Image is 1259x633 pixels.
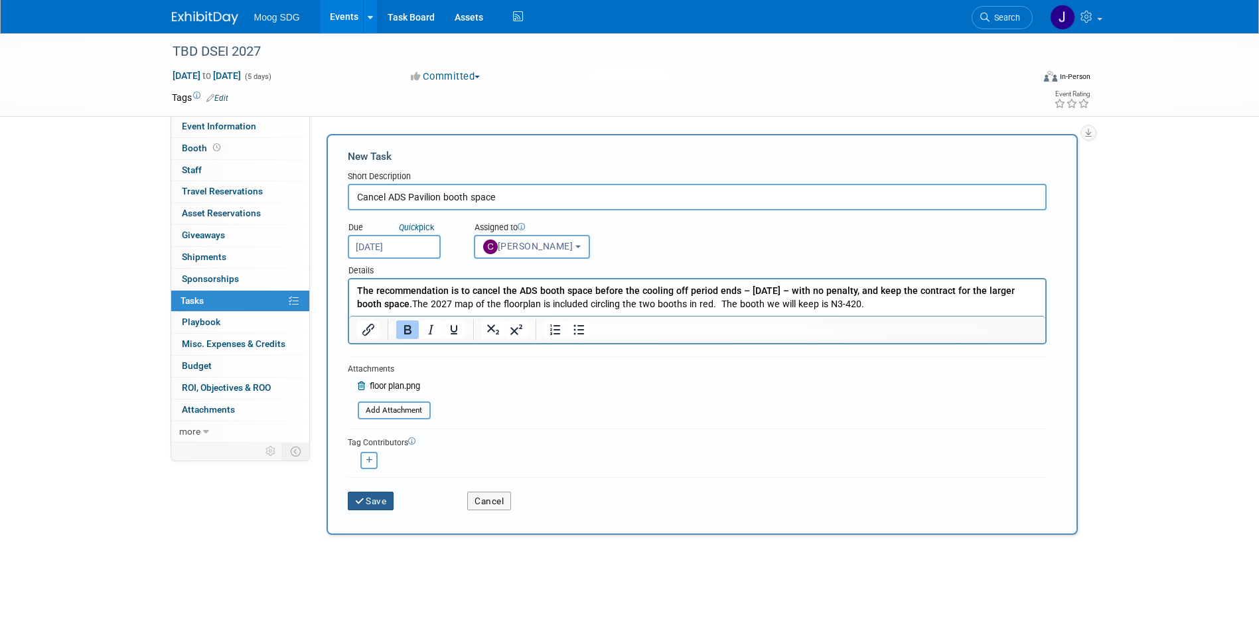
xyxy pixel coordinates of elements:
span: Event Information [182,121,256,131]
span: Budget [182,360,212,371]
button: [PERSON_NAME] [474,235,590,259]
button: Bullet list [567,320,590,339]
span: Sponsorships [182,273,239,284]
input: Due Date [348,235,441,259]
div: TBD DSEI 2027 [168,40,1013,64]
div: Details [348,259,1047,278]
button: Bold [396,320,419,339]
span: Playbook [182,316,220,327]
div: Tag Contributors [348,435,1047,449]
img: Jaclyn Roberts [1050,5,1075,30]
div: Event Format [954,69,1091,89]
span: (5 days) [244,72,271,81]
button: Superscript [505,320,528,339]
div: Short Description [348,171,1047,184]
span: Booth [182,143,223,153]
span: Giveaways [182,230,225,240]
span: Search [990,13,1020,23]
a: Travel Reservations [171,181,309,202]
a: Asset Reservations [171,203,309,224]
button: Cancel [467,492,511,510]
td: Personalize Event Tab Strip [259,443,283,460]
button: Underline [443,320,465,339]
a: Misc. Expenses & Credits [171,334,309,355]
span: more [179,426,200,437]
a: Playbook [171,312,309,333]
button: Save [348,492,394,510]
span: Tasks [181,295,204,306]
button: Numbered list [544,320,567,339]
button: Committed [406,70,485,84]
div: Attachments [348,364,431,375]
a: Quickpick [396,222,437,233]
td: Tags [172,91,228,104]
a: Giveaways [171,225,309,246]
a: Shipments [171,247,309,268]
a: Edit [206,94,228,103]
iframe: Rich Text Area [349,279,1045,316]
div: New Task [348,149,1047,164]
a: Search [972,6,1033,29]
span: Booth not reserved yet [210,143,223,153]
span: Attachments [182,404,235,415]
div: Assigned to [474,222,634,235]
img: Format-Inperson.png [1044,71,1057,82]
a: Staff [171,160,309,181]
button: Subscript [482,320,504,339]
a: Booth [171,138,309,159]
span: Moog SDG [254,12,300,23]
span: Staff [182,165,202,175]
a: Sponsorships [171,269,309,290]
span: [DATE] [DATE] [172,70,242,82]
span: floor plan.png [370,381,420,391]
span: Shipments [182,251,226,262]
a: Event Information [171,116,309,137]
span: ROI, Objectives & ROO [182,382,271,393]
a: Attachments [171,399,309,421]
i: Quick [399,222,419,232]
a: Budget [171,356,309,377]
span: Asset Reservations [182,208,261,218]
button: Insert/edit link [357,320,380,339]
a: more [171,421,309,443]
span: to [200,70,213,81]
a: Tasks [171,291,309,312]
button: Italic [419,320,442,339]
span: [PERSON_NAME] [483,241,573,251]
td: Toggle Event Tabs [282,443,309,460]
div: Due [348,222,454,235]
span: Travel Reservations [182,186,263,196]
div: Event Rating [1054,91,1090,98]
span: Misc. Expenses & Credits [182,338,285,349]
img: ExhibitDay [172,11,238,25]
a: ROI, Objectives & ROO [171,378,309,399]
div: In-Person [1059,72,1090,82]
input: Name of task or a short description [348,184,1047,210]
